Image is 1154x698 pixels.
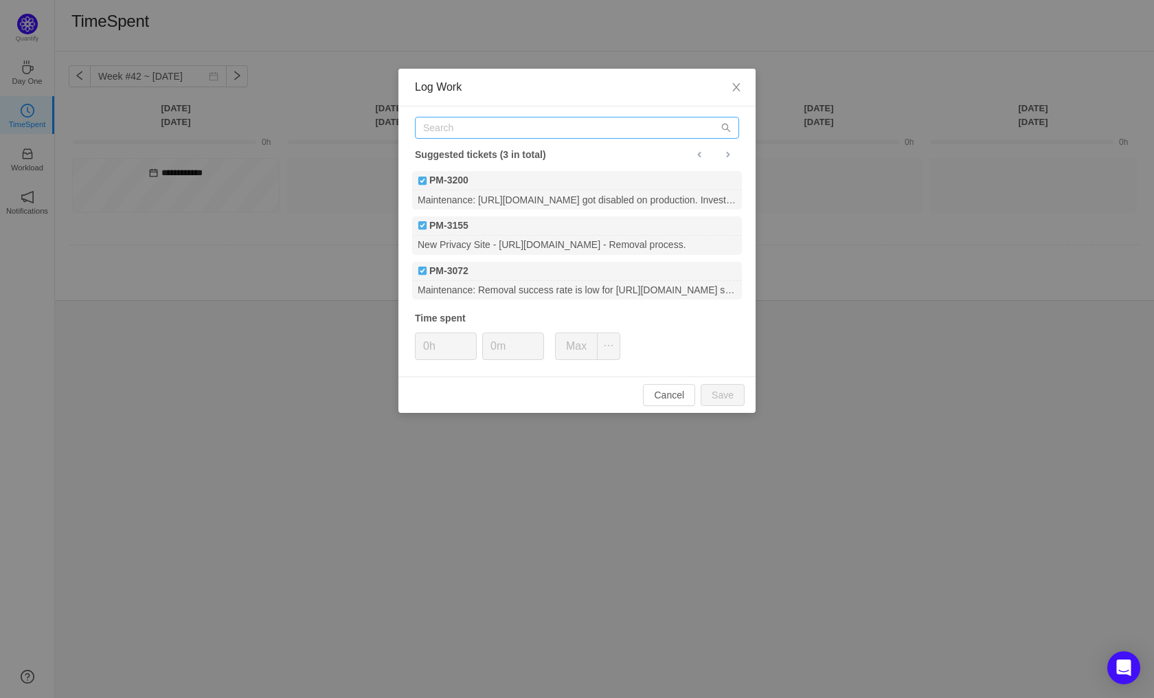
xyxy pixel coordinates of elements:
[418,266,427,275] img: Task
[415,146,739,164] div: Suggested tickets (3 in total)
[415,311,739,326] div: Time spent
[412,281,742,300] div: Maintenance: Removal success rate is low for [URL][DOMAIN_NAME] site. Investigate and fix it.
[412,190,742,209] div: Maintenance: [URL][DOMAIN_NAME] got disabled on production. Investigate and fix.
[418,221,427,230] img: Task
[731,82,742,93] i: icon: close
[415,80,739,95] div: Log Work
[555,333,598,360] button: Max
[415,117,739,139] input: Search
[643,384,695,406] button: Cancel
[429,218,468,233] b: PM-3155
[412,236,742,254] div: New Privacy Site - [URL][DOMAIN_NAME] - Removal process.
[418,176,427,185] img: Task
[429,264,468,278] b: PM-3072
[717,69,756,107] button: Close
[1107,651,1140,684] div: Open Intercom Messenger
[429,173,468,188] b: PM-3200
[701,384,745,406] button: Save
[721,123,731,133] i: icon: search
[597,333,620,360] button: icon: ellipsis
